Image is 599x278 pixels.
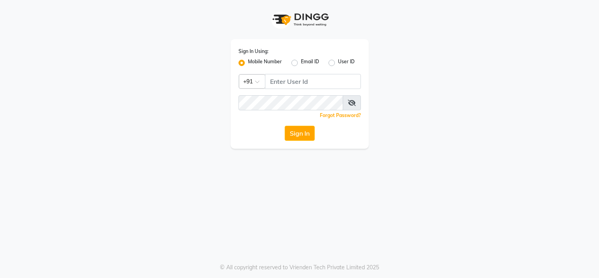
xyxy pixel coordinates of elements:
[285,126,315,141] button: Sign In
[320,112,361,118] a: Forgot Password?
[248,58,282,68] label: Mobile Number
[238,48,269,55] label: Sign In Using:
[265,74,361,89] input: Username
[268,8,331,31] img: logo1.svg
[338,58,355,68] label: User ID
[301,58,319,68] label: Email ID
[238,95,343,110] input: Username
